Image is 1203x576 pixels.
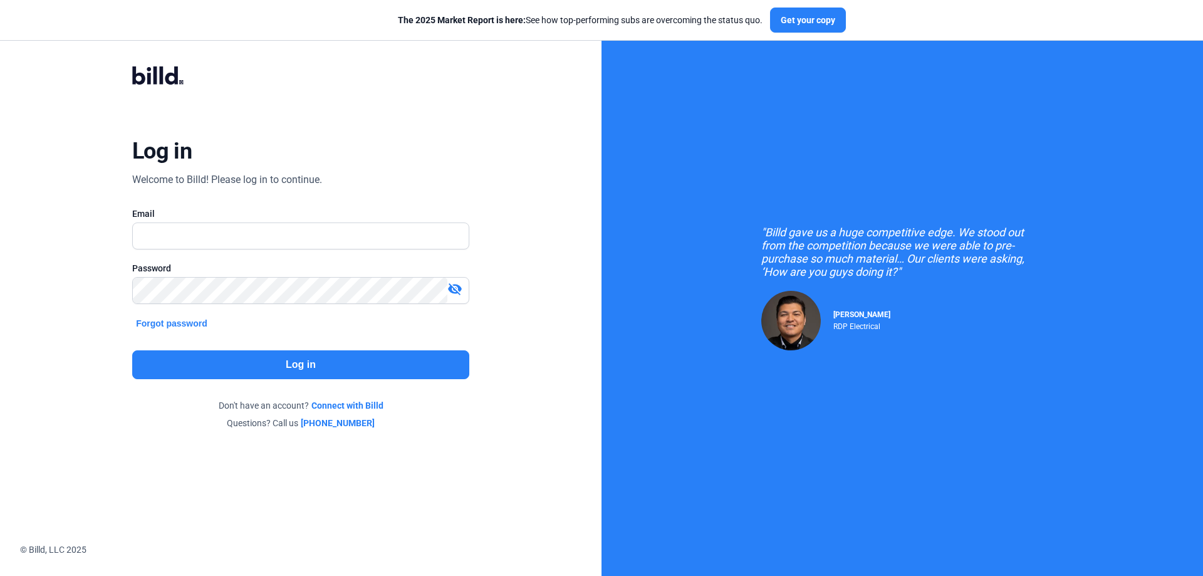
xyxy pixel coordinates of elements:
img: Raul Pacheco [761,291,821,350]
div: "Billd gave us a huge competitive edge. We stood out from the competition because we were able to... [761,226,1043,278]
div: Welcome to Billd! Please log in to continue. [132,172,322,187]
mat-icon: visibility_off [447,281,462,296]
a: [PHONE_NUMBER] [301,417,375,429]
div: RDP Electrical [833,319,890,331]
div: See how top-performing subs are overcoming the status quo. [398,14,763,26]
button: Get your copy [770,8,846,33]
button: Log in [132,350,469,379]
div: Questions? Call us [132,417,469,429]
div: Don't have an account? [132,399,469,412]
span: [PERSON_NAME] [833,310,890,319]
span: The 2025 Market Report is here: [398,15,526,25]
div: Log in [132,137,192,165]
div: Password [132,262,469,275]
button: Forgot password [132,317,211,330]
a: Connect with Billd [311,399,383,412]
div: Email [132,207,469,220]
